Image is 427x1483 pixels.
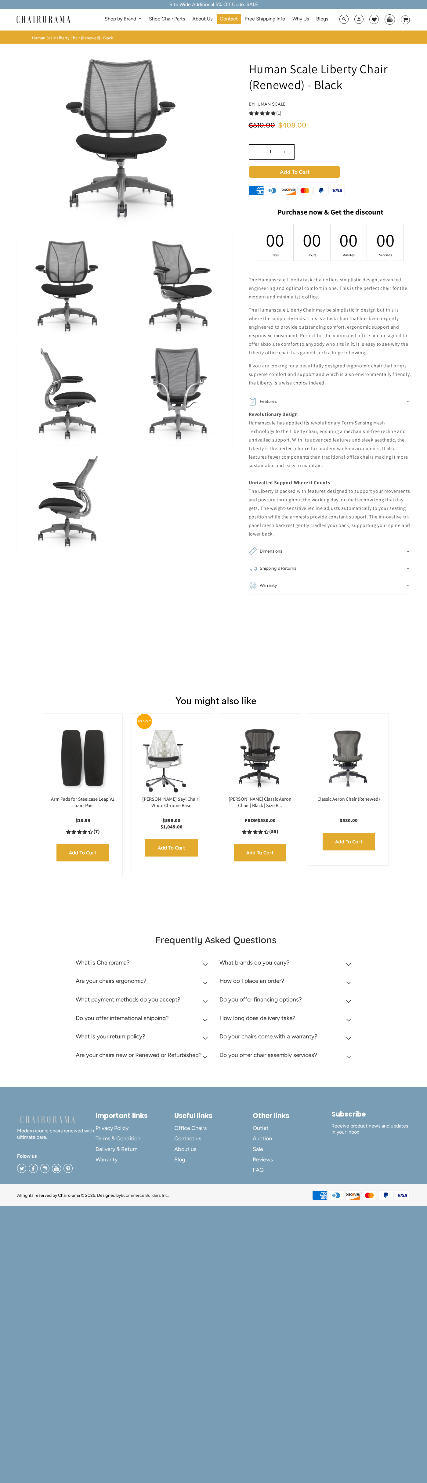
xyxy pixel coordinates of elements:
span: $580.00 [258,817,276,824]
a: Herman Miller Classic Aeron Chair | Black | Size B (Renewed) - chairorama Herman Miller Classic A... [226,720,293,796]
a: Warranty [96,1154,174,1165]
span: $18.99 [75,817,90,824]
span: Reviews [253,1156,273,1163]
div: Seconds [382,253,389,258]
span: Shop Chair Parts [149,16,185,22]
span: Add to Cart [249,166,340,178]
span: About Us [192,16,212,22]
summary: What brands do you carry? [219,955,354,973]
h2: Are your chairs new or Renewed or Refurbished? [76,1052,202,1059]
a: 4.5 rating (55 votes) [226,828,293,835]
span: $530.00 [340,817,358,824]
span: Blog [174,1156,185,1163]
a: Delivery & Return [96,1144,174,1154]
a: Arm Pads for Steelcase Leap V2 chair- Pair [51,796,114,809]
div: Hours [308,253,316,258]
p: If you are looking for a beautifully designed ergonomic chair that offers supreme comfort and sup... [249,362,412,387]
span: $408.00 [278,122,306,129]
text: SOLD-OUT [138,720,151,723]
span: Outlet [253,1125,269,1132]
a: Human Scale Liberty Chair (Renewed) - Black - chairorama [33,133,216,140]
div: 00 [308,228,316,252]
a: Classic Aeron Chair (Renewed) [317,796,380,802]
div: All rights reserved by Chairorama © 2025. Designed by [17,1192,169,1199]
a: Why Us [289,14,312,24]
div: 00 [345,228,353,252]
div: Humanscale has applied its revolutionary Form-Sensing Mesh Technology to the Liberty chair, ensur... [249,410,412,538]
h2: How long does delivery take? [219,1015,295,1022]
nav: DesktopNavigation [100,14,333,26]
h2: What payment methods do you accept? [76,996,180,1003]
h2: Do you offer chair assembly services? [219,1052,317,1059]
a: Outlet [253,1123,331,1134]
img: Human Scale Liberty Chair (Renewed) - Black - chairorama [16,448,121,553]
h2: Do you offer international shipping? [76,1015,169,1022]
span: Why Us [292,16,309,22]
summary: What payment methods do you accept? [76,992,210,1010]
a: Privacy Policy [96,1123,174,1134]
h2: Useful links [174,1112,253,1120]
input: Add to Cart [234,844,286,861]
summary: Do you offer chair assembly services? [219,1047,354,1066]
b: Revolutionary Design [249,411,298,417]
h2: What is your return policy? [76,1033,145,1040]
img: guarantee.png [249,581,257,589]
h4: Folow us [17,1153,96,1160]
a: Classic Aeron Chair (Renewed) - chairorama Classic Aeron Chair (Renewed) - chairorama [315,720,382,796]
a: About us [174,1144,253,1154]
div: Minutes [345,253,353,258]
summary: Shipping & Returns [249,560,412,577]
a: Ecommerce Builders Inc. [121,1193,169,1198]
span: Delivery & Return [96,1146,138,1153]
a: Herman Miller Sayl Chair | White Chrome Base - chairorama Herman Miller Sayl Chair | White Chrome... [138,720,205,796]
b: Unrivalled Support Where it Counts [249,479,330,486]
a: FAQ [253,1165,331,1175]
a: Reviews [253,1154,331,1165]
h4: by [249,102,412,107]
summary: Features [249,393,412,410]
summary: Warranty [249,577,412,594]
summary: How do I place an order? [219,973,354,992]
a: Shop Chair Parts [146,14,188,24]
span: $510.00 [249,122,275,129]
img: Human Scale Liberty Chair (Renewed) - Black - chairorama [33,45,216,229]
img: WhatsApp_Image_2024-07-12_at_16.23.01.webp [385,15,394,24]
p: From [226,817,293,824]
p: The Humanscale Liberty task chair offers simplistic design, advanced engineering and optimal comf... [249,276,412,301]
img: Arm Pads for Steelcase Leap V2 chair- Pair - chairorama [49,720,116,796]
img: chairorama [17,1115,78,1125]
input: Add to Cart [323,833,375,850]
a: Auction [253,1134,331,1144]
summary: What is Chairorama? [76,955,210,973]
a: About Us [189,14,215,24]
p: Receive product news and updates in your inbox [331,1123,410,1136]
a: Blogs [313,14,331,24]
span: FAQ [253,1167,264,1174]
span: Free Shipping Info [245,16,285,22]
h2: Are your chairs ergonomic? [76,977,147,984]
summary: Do you offer international shipping? [76,1010,210,1029]
a: Sale [253,1144,331,1154]
img: Herman Miller Sayl Chair | White Chrome Base - chairorama [138,720,189,796]
h2: What brands do you carry? [219,959,290,966]
summary: Are your chairs new or Renewed or Refurbished? [76,1047,210,1066]
h2: Other links [253,1112,331,1120]
a: 5.0 rating (1 votes) [249,110,412,116]
img: Human Scale Liberty Chair (Renewed) - Black - chairorama [16,340,121,445]
div: Days [271,253,279,258]
span: (1) [276,110,281,117]
h2: How do I place an order? [219,977,284,984]
h2: Purchase now & Get the discount [249,207,412,219]
input: Add to Cart [145,839,198,857]
p: The Humanscale Liberty Chair may be simplistic in design but this is where the simplicity ends. T... [249,306,412,357]
a: Shop by Brand [102,14,145,24]
h2: Do your chairs come with a warranty? [219,1033,317,1040]
h2: What is Chairorama? [76,959,130,966]
a: 4.4 rating (7 votes) [49,828,116,835]
span: $599.00 [162,817,180,824]
img: Human Scale Liberty Chair (Renewed) - Black - chairorama [127,340,232,445]
span: Sale [253,1146,263,1153]
h1: Human Scale Liberty Chair (Renewed) - Black [249,61,412,92]
h2: Warranty [260,581,277,590]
